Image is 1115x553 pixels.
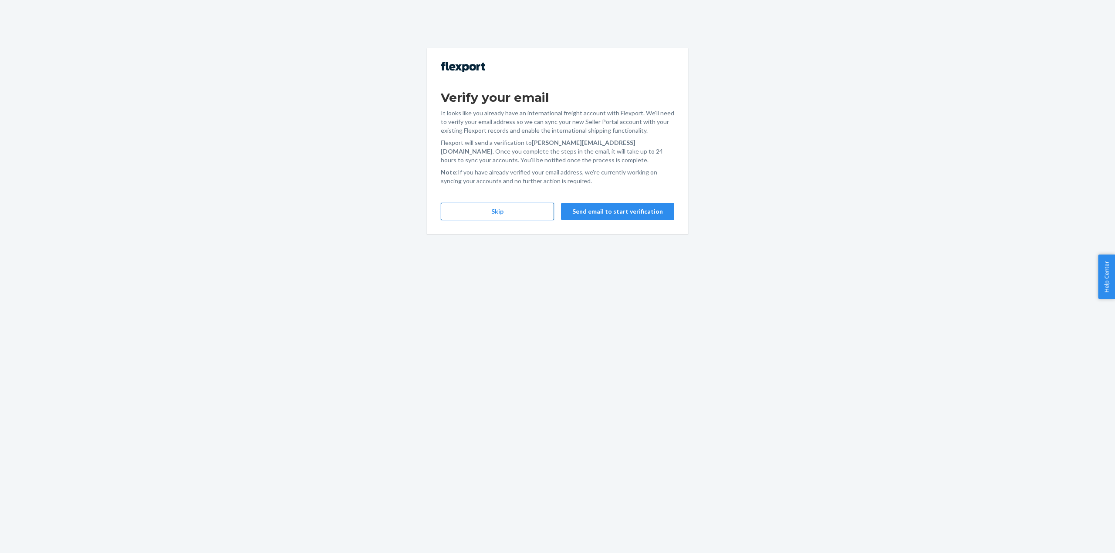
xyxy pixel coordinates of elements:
button: Send email to start verification [561,203,674,220]
button: Help Center [1098,255,1115,299]
button: Skip [441,203,554,220]
h1: Verify your email [441,90,674,105]
strong: [PERSON_NAME][EMAIL_ADDRESS][DOMAIN_NAME] [441,139,635,155]
img: Flexport logo [441,62,485,72]
strong: Note: [441,168,458,176]
p: If you have already verified your email address, we're currently working on syncing your accounts... [441,168,674,185]
p: Flexport will send a verification to . Once you complete the steps in the email, it will take up ... [441,138,674,164]
p: It looks like you already have an international freight account with Flexport. We'll need to veri... [441,109,674,135]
